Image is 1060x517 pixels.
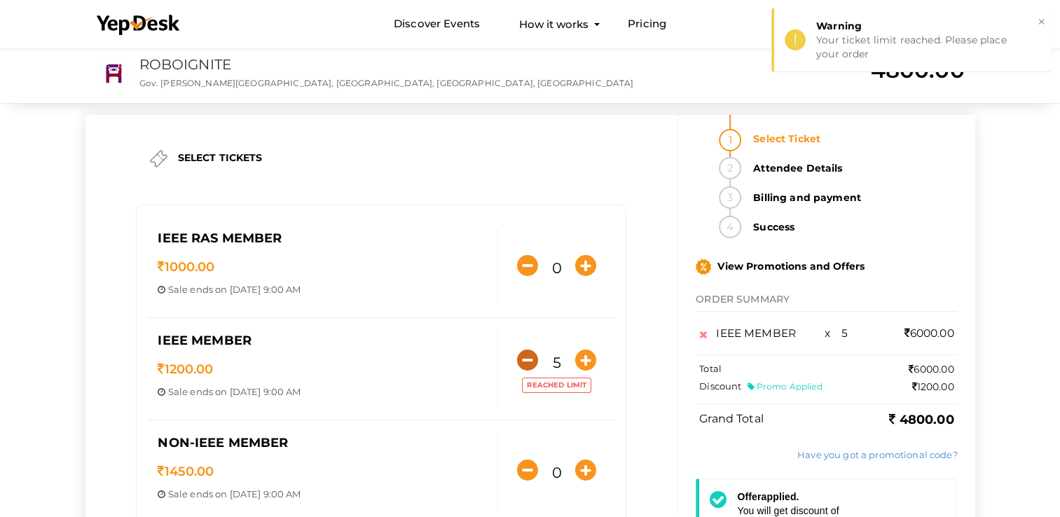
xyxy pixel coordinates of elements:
span: x 5 [825,326,848,340]
span: 1450.00 [158,464,214,479]
a: ROBOIGNITE [139,56,231,73]
div: Your ticket limit reached. Please place your order [816,33,1041,61]
label: 6000.00 [908,362,954,376]
span: 1000.00 [158,259,214,275]
img: ticket.png [150,150,167,167]
span: IEEE MEMBER [716,326,796,340]
p: ends on [DATE] 9:00 AM [158,488,487,501]
a: Have you got a promotional code? [797,449,957,460]
label: Reached limit [522,378,591,393]
img: promo.svg [696,259,711,275]
span: IEEE MEMBER [158,333,252,348]
strong: Billing and payment [745,186,957,209]
p: Gov. [PERSON_NAME][GEOGRAPHIC_DATA], [GEOGRAPHIC_DATA], [GEOGRAPHIC_DATA], [GEOGRAPHIC_DATA] [139,77,670,89]
a: Discover Events [394,11,480,37]
label: 1200.00 [911,380,954,394]
span: Sale [168,386,188,397]
span: IEEE RAS MEMBER [158,230,282,246]
span: 6000.00 [904,326,954,340]
span: 1200.00 [158,361,213,377]
b: 4800.00 [889,412,954,427]
span: ORDER SUMMARY [696,293,790,305]
label: Discount [699,380,825,393]
span: NON-IEEE MEMBER [158,435,288,450]
p: ends on [DATE] 9:00 AM [158,283,487,296]
div: Warning [816,19,1041,33]
span: Sale [168,284,188,295]
strong: Attendee Details [745,157,957,179]
strong: Select Ticket [745,127,957,150]
label: SELECT TICKETS [178,151,263,165]
span: Offer [737,491,761,502]
span: Promo Applied [757,381,822,392]
p: ends on [DATE] 9:00 AM [158,385,487,399]
span: Sale [168,488,188,499]
strong: applied. [737,491,799,502]
label: Total [699,362,722,375]
button: × [1037,14,1046,30]
img: RSPMBPJE_small.png [99,59,130,90]
label: Grand Total [699,411,764,427]
strong: Success [745,216,957,238]
button: How it works [515,11,593,37]
span: View Promotions and Offers [714,260,865,273]
a: Pricing [628,11,666,37]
